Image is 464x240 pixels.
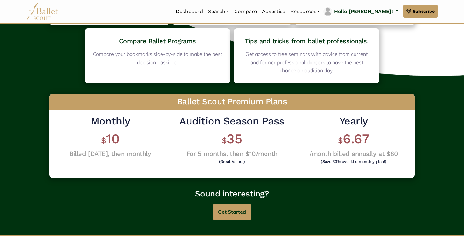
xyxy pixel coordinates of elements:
a: Get Started [213,207,251,213]
span: 6.67 [343,131,369,147]
h3: Ballet Scout Premium Plans [49,94,414,110]
a: Search [206,5,232,18]
span: $ [338,136,343,145]
h1: 35 [179,130,284,148]
a: Subscribe [403,5,438,18]
a: Advertise [259,5,288,18]
a: Dashboard [173,5,206,18]
h1: 10 [69,130,151,148]
a: profile picture Hello [PERSON_NAME]! [323,6,398,17]
h3: Sound interesting? [46,188,417,199]
h2: Yearly [309,115,398,128]
h4: Compare Ballet Programs [93,37,222,45]
span: $ [101,136,106,145]
h4: Tips and tricks from ballet professionals. [242,37,371,45]
h2: Audition Season Pass [179,115,284,128]
a: Compare [232,5,259,18]
h2: Monthly [69,115,151,128]
a: Resources [288,5,323,18]
h4: For 5 months, then $10/month [179,149,284,158]
p: Compare your bookmarks side-by-side to make the best decision possible. [93,50,222,67]
h6: (Great Value!) [181,159,282,164]
img: gem.svg [406,8,411,15]
p: Hello [PERSON_NAME]! [334,7,393,16]
span: Subscribe [413,8,435,15]
button: Get Started [213,204,251,220]
p: Get access to free seminars with advice from current and former professional dancers to have the ... [242,50,371,75]
h4: Billed [DATE], then monthly [69,149,151,158]
h6: (Save 33% over the monthly plan!) [311,159,396,164]
h4: /month billed annually at $80 [309,149,398,158]
span: $ [222,136,227,145]
img: profile picture [323,7,332,16]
